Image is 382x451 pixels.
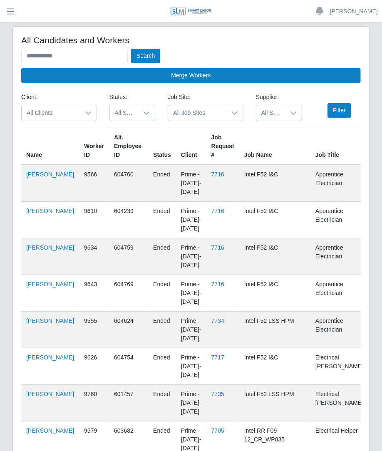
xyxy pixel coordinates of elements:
[310,238,368,275] td: Apprentice Electrician
[148,238,176,275] td: ended
[256,93,279,102] label: Supplier:
[176,275,206,312] td: Prime - [DATE]-[DATE]
[211,427,224,434] a: 7705
[21,35,361,45] h4: All Candidates and Workers
[211,391,224,397] a: 7735
[26,171,74,178] a: [PERSON_NAME]
[79,165,109,202] td: 9566
[310,128,368,165] th: Job Title
[176,202,206,238] td: Prime - [DATE]-[DATE]
[176,165,206,202] td: Prime - [DATE]-[DATE]
[79,202,109,238] td: 9610
[148,348,176,385] td: ended
[239,128,310,165] th: Job Name
[239,202,310,238] td: Intel F52 I&C
[109,165,148,202] td: 604760
[327,103,351,118] button: Filter
[131,49,160,63] button: Search
[148,128,176,165] th: Status
[176,128,206,165] th: Client
[206,128,239,165] th: Job Request #
[170,7,212,16] img: SLM Logo
[211,208,224,214] a: 7716
[330,7,378,16] a: [PERSON_NAME]
[148,385,176,421] td: ended
[239,312,310,348] td: Intel F52 LSS HPM
[176,385,206,421] td: Prime - [DATE]-[DATE]
[21,128,79,165] th: Name
[310,202,368,238] td: Apprentice Electrician
[110,105,139,121] span: All Statuses
[109,385,148,421] td: 601457
[109,348,148,385] td: 604754
[168,93,190,102] label: Job Site:
[148,312,176,348] td: ended
[109,202,148,238] td: 604239
[310,275,368,312] td: Apprentice Electrician
[211,317,224,324] a: 7734
[21,68,361,83] button: Merge Workers
[109,93,128,102] label: Status:
[21,93,38,102] label: Client:
[211,171,224,178] a: 7716
[239,348,310,385] td: Intel F52 I&C
[148,165,176,202] td: ended
[22,105,80,121] span: All Clients
[79,238,109,275] td: 9634
[310,312,368,348] td: Apprentice Electrician
[239,165,310,202] td: Intel F52 I&C
[176,238,206,275] td: Prime - [DATE]-[DATE]
[26,391,74,397] a: [PERSON_NAME]
[26,354,74,361] a: [PERSON_NAME]
[79,385,109,421] td: 9760
[109,275,148,312] td: 604769
[211,244,224,251] a: 7716
[176,348,206,385] td: Prime - [DATE]-[DATE]
[109,128,148,165] th: Alt. Employee ID
[310,385,368,421] td: Electrical [PERSON_NAME]
[148,202,176,238] td: ended
[26,208,74,214] a: [PERSON_NAME]
[310,165,368,202] td: Apprentice Electrician
[310,348,368,385] td: Electrical [PERSON_NAME]
[26,317,74,324] a: [PERSON_NAME]
[26,281,74,287] a: [PERSON_NAME]
[109,312,148,348] td: 604624
[109,238,148,275] td: 604759
[211,354,224,361] a: 7717
[168,105,226,121] span: All Job Sites
[176,312,206,348] td: Prime - [DATE]-[DATE]
[79,128,109,165] th: Worker ID
[211,281,224,287] a: 7716
[79,348,109,385] td: 9626
[148,275,176,312] td: ended
[79,275,109,312] td: 9643
[79,312,109,348] td: 9555
[239,238,310,275] td: Intel F52 I&C
[239,385,310,421] td: Intel F52 LSS HPM
[256,105,285,121] span: All Suppliers
[26,244,74,251] a: [PERSON_NAME]
[26,427,74,434] a: [PERSON_NAME]
[239,275,310,312] td: Intel F52 I&C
